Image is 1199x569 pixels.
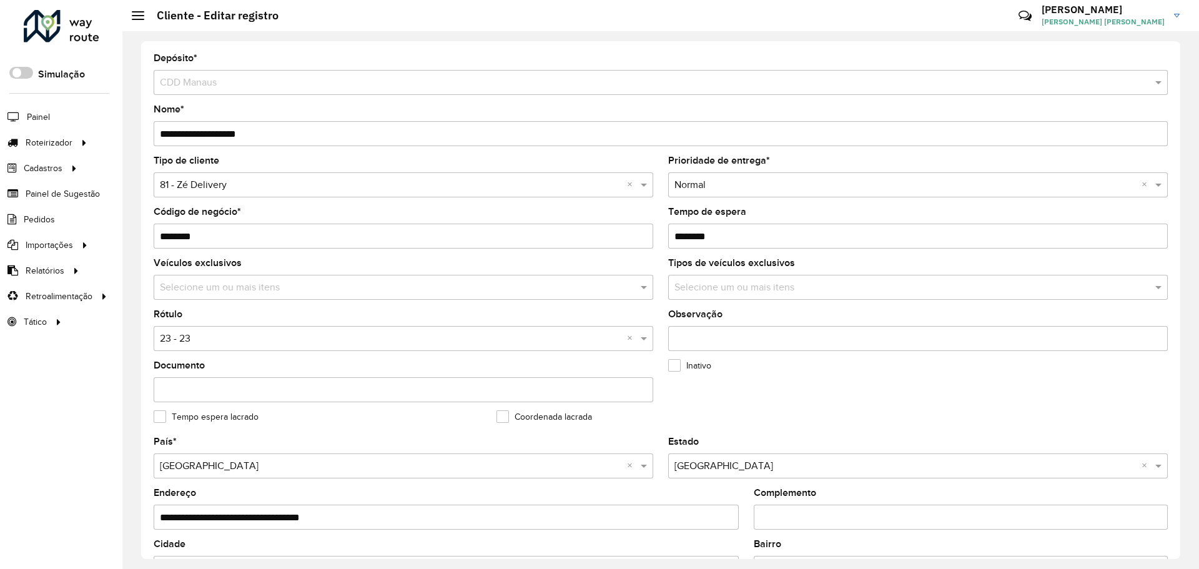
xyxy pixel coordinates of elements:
label: Endereço [154,485,196,500]
h3: [PERSON_NAME] [1042,4,1165,16]
label: Nome [154,102,184,117]
label: Documento [154,358,205,373]
label: Bairro [754,537,781,552]
span: Clear all [627,331,638,346]
span: Retroalimentação [26,290,92,303]
label: Prioridade de entrega [668,153,770,168]
span: Clear all [627,177,638,192]
label: Tempo espera lacrado [154,410,259,423]
h2: Cliente - Editar registro [144,9,279,22]
label: Tempo de espera [668,204,746,219]
span: Clear all [1142,458,1152,473]
span: Cadastros [24,162,62,175]
a: Contato Rápido [1012,2,1039,29]
label: Rótulo [154,307,182,322]
span: Clear all [1142,177,1152,192]
span: Painel [27,111,50,124]
label: Inativo [668,359,711,372]
label: Código de negócio [154,204,241,219]
span: Pedidos [24,213,55,226]
label: Tipo de cliente [154,153,219,168]
span: Importações [26,239,73,252]
span: Clear all [627,458,638,473]
label: Tipos de veículos exclusivos [668,255,795,270]
label: Veículos exclusivos [154,255,242,270]
label: Depósito [154,51,197,66]
span: Relatórios [26,264,64,277]
label: Simulação [38,67,85,82]
label: Estado [668,434,699,449]
label: Coordenada lacrada [496,410,592,423]
label: País [154,434,177,449]
span: Roteirizador [26,136,72,149]
span: [PERSON_NAME] [PERSON_NAME] [1042,16,1165,27]
span: Painel de Sugestão [26,187,100,200]
span: Tático [24,315,47,329]
label: Cidade [154,537,185,552]
label: Complemento [754,485,816,500]
label: Observação [668,307,723,322]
